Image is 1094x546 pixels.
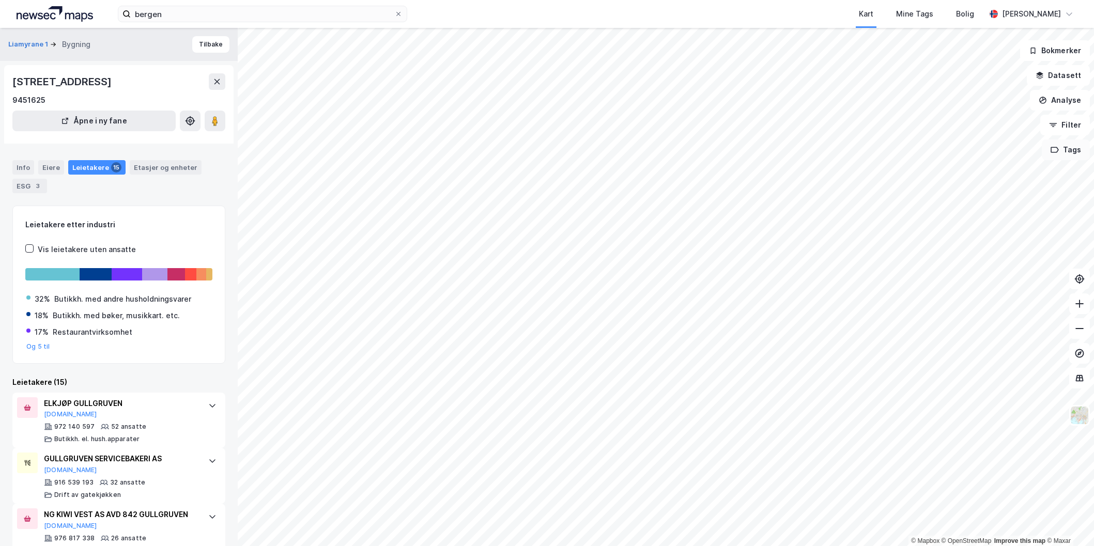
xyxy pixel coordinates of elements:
[1030,90,1090,111] button: Analyse
[1042,496,1094,546] iframe: Chat Widget
[111,162,121,173] div: 15
[44,410,97,418] button: [DOMAIN_NAME]
[110,478,145,487] div: 32 ansatte
[54,478,94,487] div: 916 539 193
[1042,139,1090,160] button: Tags
[35,326,49,338] div: 17%
[17,6,93,22] img: logo.a4113a55bc3d86da70a041830d287a7e.svg
[54,293,191,305] div: Butikkh. med andre husholdningsvarer
[33,181,43,191] div: 3
[942,537,992,544] a: OpenStreetMap
[131,6,394,22] input: Søk på adresse, matrikkel, gårdeiere, leietakere eller personer
[1070,405,1089,425] img: Z
[53,326,132,338] div: Restaurantvirksomhet
[38,160,64,175] div: Eiere
[35,309,49,322] div: 18%
[44,453,198,465] div: GULLGRUVEN SERVICEBAKERI AS
[12,94,45,106] div: 9451625
[35,293,50,305] div: 32%
[54,435,140,443] div: Butikkh. el. hush.apparater
[12,73,114,90] div: [STREET_ADDRESS]
[1040,115,1090,135] button: Filter
[44,508,198,521] div: NG KIWI VEST AS AVD 842 GULLGRUVEN
[859,8,873,20] div: Kart
[54,423,95,431] div: 972 140 597
[38,243,136,256] div: Vis leietakere uten ansatte
[44,397,198,410] div: ELKJØP GULLGRUVEN
[44,522,97,530] button: [DOMAIN_NAME]
[44,466,97,474] button: [DOMAIN_NAME]
[54,534,95,542] div: 976 817 338
[12,376,225,388] div: Leietakere (15)
[896,8,933,20] div: Mine Tags
[1027,65,1090,86] button: Datasett
[192,36,229,53] button: Tilbake
[12,160,34,175] div: Info
[1020,40,1090,61] button: Bokmerker
[68,160,126,175] div: Leietakere
[12,111,176,131] button: Åpne i ny fane
[1002,8,1061,20] div: [PERSON_NAME]
[911,537,939,544] a: Mapbox
[25,219,212,231] div: Leietakere etter industri
[53,309,180,322] div: Butikkh. med bøker, musikkart. etc.
[956,8,974,20] div: Bolig
[8,39,50,50] button: Liamyrane 1
[54,491,121,499] div: Drift av gatekjøkken
[111,534,146,542] div: 26 ansatte
[111,423,146,431] div: 52 ansatte
[26,342,50,351] button: Og 5 til
[994,537,1045,544] a: Improve this map
[12,179,47,193] div: ESG
[62,38,90,51] div: Bygning
[134,163,197,172] div: Etasjer og enheter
